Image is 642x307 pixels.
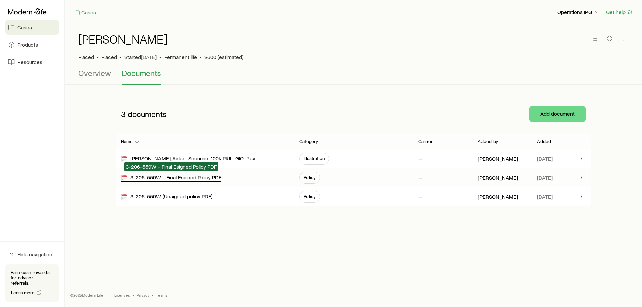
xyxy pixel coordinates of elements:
span: 3 [121,109,126,119]
span: • [133,292,134,298]
button: Hide navigation [5,247,59,262]
span: [DATE] [537,193,553,200]
a: Terms [156,292,168,298]
span: Hide navigation [17,251,52,258]
div: 3-206-559W (Unsigned policy PDF) [121,193,212,201]
p: Added [537,139,551,144]
button: Operations IPG [557,8,600,16]
span: Placed [101,54,117,60]
p: Category [299,139,318,144]
p: Carrier [418,139,433,144]
span: Products [17,41,38,48]
div: [PERSON_NAME], Aiden_Securian_100k PIUL_GIO_Rev [121,155,255,163]
button: Get help [606,8,634,16]
span: Cases [17,24,32,31]
span: Policy [304,194,316,199]
span: • [200,54,202,60]
a: Cases [5,20,59,35]
p: Operations IPG [557,9,600,15]
span: [DATE] [537,174,553,181]
p: — [418,174,423,181]
p: Added by [478,139,498,144]
h1: [PERSON_NAME] [78,32,168,46]
p: Name [121,139,133,144]
a: Resources [5,55,59,69]
a: Privacy [137,292,149,298]
span: documents [128,109,167,119]
span: Illustration [304,156,325,161]
p: — [418,155,423,162]
button: Add document [529,106,586,122]
span: Permanent life [164,54,197,60]
span: • [97,54,99,60]
span: [DATE] [141,54,157,60]
div: 3-206-559W - Final Esigned Policy PDF [121,174,221,182]
p: Started [124,54,157,60]
p: [PERSON_NAME] [478,174,518,181]
p: Placed [78,54,94,60]
p: Earn cash rewards for advisor referrals. [11,270,53,286]
span: Documents [122,68,161,78]
p: [PERSON_NAME] [478,155,518,162]
a: Licenses [114,292,130,298]
a: Products [5,37,59,52]
span: [DATE] [537,155,553,162]
span: Learn more [11,290,35,295]
span: Overview [78,68,111,78]
span: $600 (estimated) [204,54,243,60]
span: • [120,54,122,60]
div: Case details tabs [78,68,629,85]
p: © 2025 Modern Life [70,292,104,298]
a: Cases [73,9,96,16]
span: • [159,54,162,60]
p: — [418,193,423,200]
span: Resources [17,59,42,65]
div: Earn cash rewards for advisor referrals.Learn more [5,264,59,302]
p: [PERSON_NAME] [478,193,518,200]
span: Policy [304,175,316,180]
span: • [152,292,153,298]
